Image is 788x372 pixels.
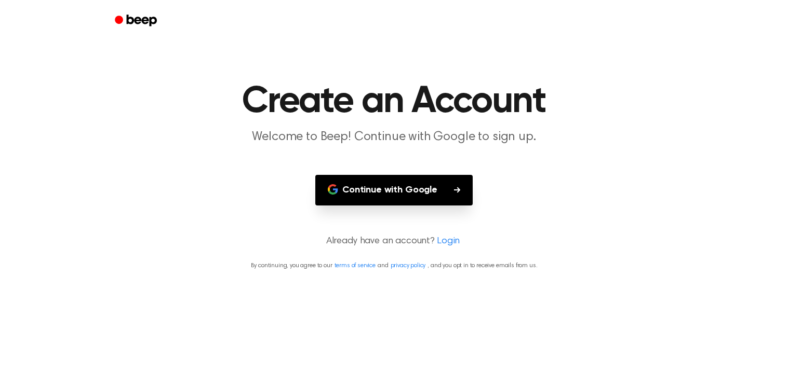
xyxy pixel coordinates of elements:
a: terms of service [335,263,376,269]
p: Welcome to Beep! Continue with Google to sign up. [195,129,594,146]
p: By continuing, you agree to our and , and you opt in to receive emails from us. [12,261,776,270]
button: Continue with Google [315,175,473,205]
a: privacy policy [391,263,426,269]
h1: Create an Account [128,83,660,120]
a: Login [437,235,460,249]
p: Already have an account? [12,235,776,249]
a: Beep [108,11,166,31]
